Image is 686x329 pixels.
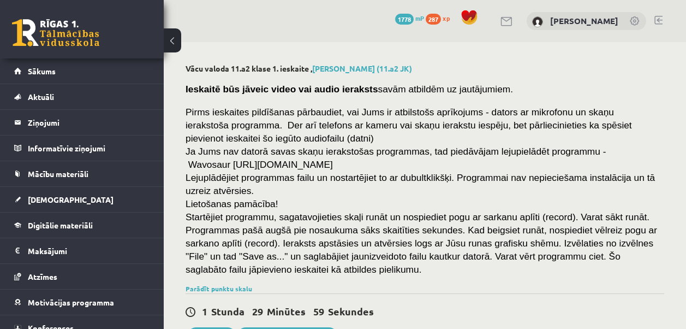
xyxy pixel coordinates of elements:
span: Pirms ieskaites pildīšanas pārbaudiet, vai Jums ir atbilstošs aprīkojums - dators ar mikrofonu un... [186,107,632,144]
legend: Ziņojumi [28,110,150,135]
a: Motivācijas programma [14,290,150,315]
img: Evelīna Tarvāne [532,16,543,27]
span: 29 [252,305,263,318]
strong: Ieskaitē būs jāveic video vai audio ieraksts [186,84,378,95]
span: 1 [202,305,207,318]
a: Parādīt punktu skalu [186,284,252,293]
span: savām atbildēm uz jautājumiem. [186,84,513,95]
legend: Maksājumi [28,238,150,263]
a: Maksājumi [14,238,150,263]
span: Minūtes [267,305,306,318]
a: [PERSON_NAME] [550,15,618,26]
span: Lietošanas pamācība! [186,198,278,209]
span: Atzīmes [28,272,57,281]
a: Sākums [14,58,150,84]
h2: Vācu valoda 11.a2 klase 1. ieskaite , [186,64,664,73]
span: mP [415,14,424,22]
a: Mācību materiāli [14,161,150,186]
a: [PERSON_NAME] (11.a2 JK) [312,63,412,73]
a: 287 xp [426,14,455,22]
a: Ziņojumi [14,110,150,135]
span: Mācību materiāli [28,169,88,179]
span: Lejuplādējiet programmas failu un nostartējiet to ar dubultklikšķi. Programmai nav nepieciešama i... [186,172,655,196]
span: Aktuāli [28,92,54,102]
legend: Informatīvie ziņojumi [28,136,150,161]
a: Rīgas 1. Tālmācības vidusskola [12,19,99,46]
a: 1778 mP [395,14,424,22]
a: [DEMOGRAPHIC_DATA] [14,187,150,212]
span: Motivācijas programma [28,297,114,307]
span: 287 [426,14,441,25]
span: Digitālie materiāli [28,220,93,230]
span: Startējiet programmu, sagatavojieties skaļi runāt un nospiediet pogu ar sarkanu aplīti (record). ... [186,211,657,275]
a: Informatīvie ziņojumi [14,136,150,161]
span: Sekundes [328,305,374,318]
span: 1778 [395,14,414,25]
span: 59 [313,305,324,318]
a: Aktuāli [14,84,150,109]
span: Sākums [28,66,56,76]
span: Stunda [211,305,244,318]
span: Ja Jums nav datorā savas skaņu ierakstošas programmas, tad piedāvājam lejupielādēt programmu - Wa... [186,146,606,170]
span: [DEMOGRAPHIC_DATA] [28,195,114,204]
a: Atzīmes [14,264,150,289]
span: xp [443,14,450,22]
a: Digitālie materiāli [14,213,150,238]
